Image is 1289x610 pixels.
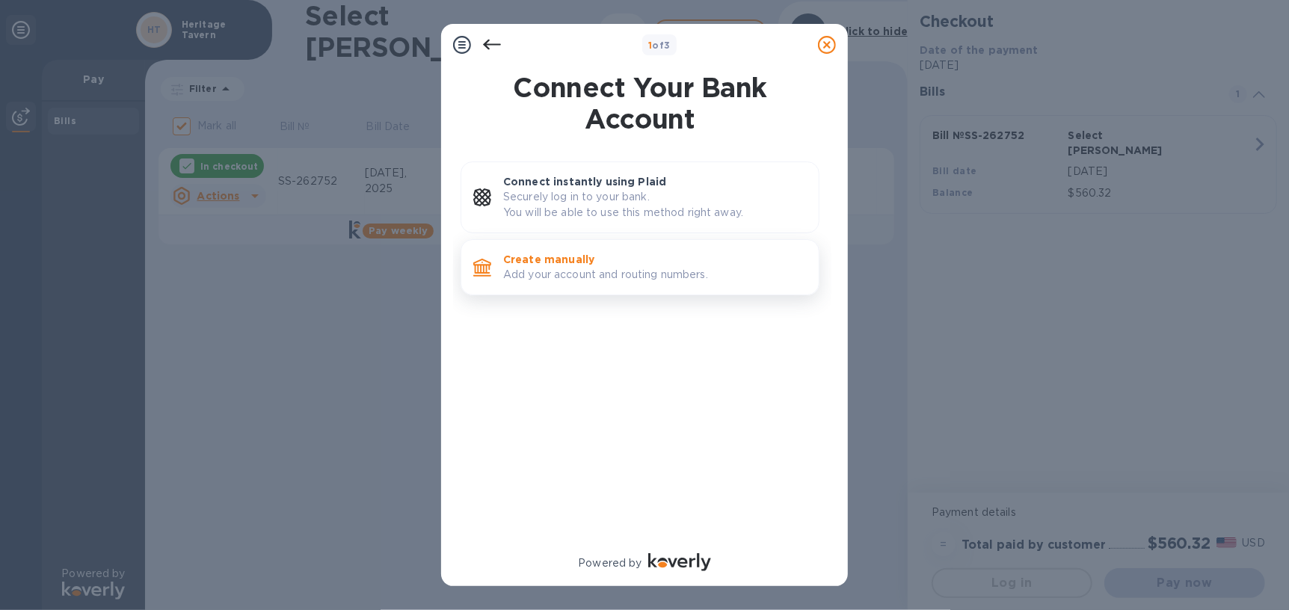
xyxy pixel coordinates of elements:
[648,40,671,51] b: of 3
[503,189,807,221] p: Securely log in to your bank. You will be able to use this method right away.
[648,553,711,571] img: Logo
[578,555,642,571] p: Powered by
[648,40,652,51] span: 1
[503,174,807,189] p: Connect instantly using Plaid
[455,72,825,135] h1: Connect Your Bank Account
[503,267,807,283] p: Add your account and routing numbers.
[503,252,807,267] p: Create manually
